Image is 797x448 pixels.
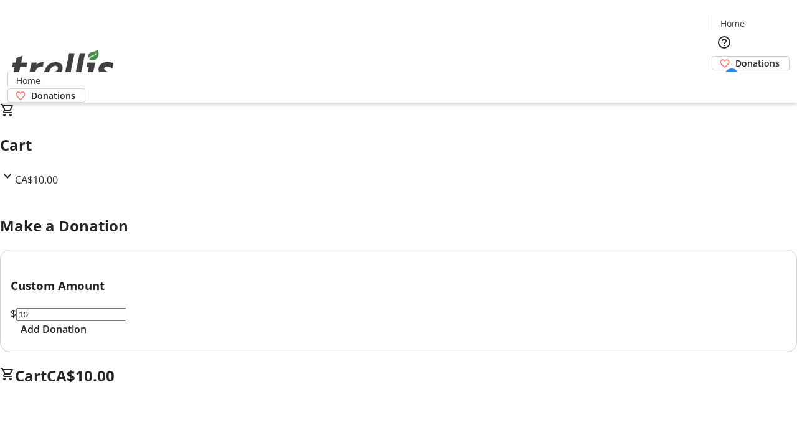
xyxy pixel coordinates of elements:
[11,307,16,320] span: $
[11,277,786,294] h3: Custom Amount
[720,17,745,30] span: Home
[7,88,85,103] a: Donations
[16,308,126,321] input: Donation Amount
[712,70,737,95] button: Cart
[712,17,752,30] a: Home
[31,89,75,102] span: Donations
[47,365,115,386] span: CA$10.00
[7,36,118,98] img: Orient E2E Organization JdJVlxu9gs's Logo
[11,322,97,337] button: Add Donation
[16,74,40,87] span: Home
[8,74,48,87] a: Home
[712,56,790,70] a: Donations
[21,322,87,337] span: Add Donation
[712,30,737,55] button: Help
[735,57,780,70] span: Donations
[15,173,58,187] span: CA$10.00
